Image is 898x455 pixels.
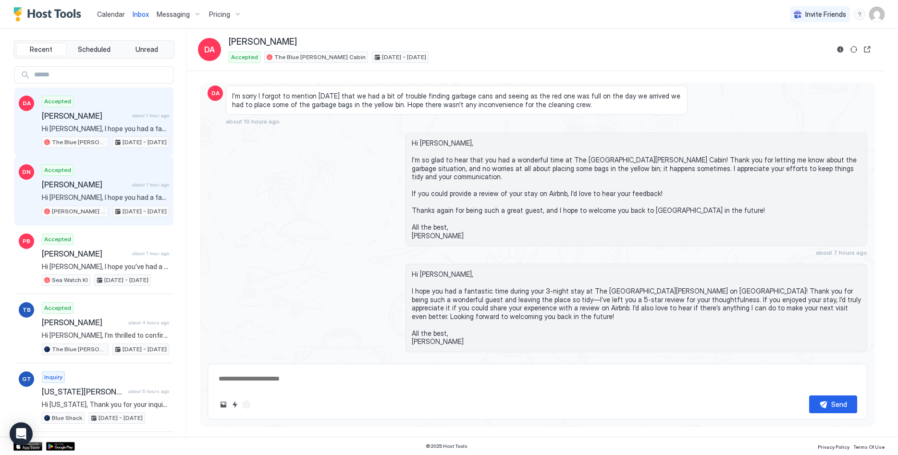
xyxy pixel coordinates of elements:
[231,53,258,61] span: Accepted
[135,45,158,54] span: Unread
[46,442,75,451] a: Google Play Store
[44,235,71,244] span: Accepted
[52,414,82,422] span: Blue Shack
[42,400,169,409] span: Hi [US_STATE], Thank you for your inquiry. Unfortunately, Blue Shack is completely booked out fro...
[42,180,128,189] span: [PERSON_NAME]
[97,9,125,19] a: Calendar
[123,138,167,147] span: [DATE] - [DATE]
[42,262,169,271] span: Hi [PERSON_NAME], I hope you’ve had a wonderful stay at [GEOGRAPHIC_DATA] KI on [GEOGRAPHIC_DATA]...
[22,168,31,176] span: DN
[229,399,241,410] button: Quick reply
[23,306,31,314] span: TB
[382,53,426,61] span: [DATE] - [DATE]
[52,207,106,216] span: [PERSON_NAME] Lookout
[132,112,169,119] span: about 1 hour ago
[52,345,106,354] span: The Blue [PERSON_NAME] Cabin
[52,276,88,284] span: Sea Watch KI
[97,10,125,18] span: Calendar
[132,182,169,188] span: about 1 hour ago
[232,92,681,109] span: I’m sorry I forgot to mention [DATE] that we had a bit of trouble finding garbage cans and seeing...
[869,7,885,22] div: User profile
[42,111,128,121] span: [PERSON_NAME]
[816,249,867,256] span: about 7 hours ago
[204,44,215,55] span: DA
[13,7,86,22] a: Host Tools Logo
[229,37,297,48] span: [PERSON_NAME]
[42,193,169,202] span: Hi [PERSON_NAME], I hope you had a fantastic time during your 4-night stay at [GEOGRAPHIC_DATA] o...
[13,40,174,59] div: tab-group
[274,53,366,61] span: The Blue [PERSON_NAME] Cabin
[226,118,280,125] span: about 10 hours ago
[42,249,128,258] span: [PERSON_NAME]
[133,9,149,19] a: Inbox
[13,442,42,451] a: App Store
[52,138,106,147] span: The Blue [PERSON_NAME] Cabin
[809,395,857,413] button: Send
[123,207,167,216] span: [DATE] - [DATE]
[78,45,111,54] span: Scheduled
[104,276,148,284] span: [DATE] - [DATE]
[853,444,885,450] span: Terms Of Use
[10,422,33,445] div: Open Intercom Messenger
[16,43,67,56] button: Recent
[23,237,30,246] span: PB
[128,388,169,394] span: about 5 hours ago
[218,399,229,410] button: Upload image
[42,124,169,133] span: Hi [PERSON_NAME], I hope you had a fantastic time during your 3-night stay at The [GEOGRAPHIC_DAT...
[23,99,31,108] span: DA
[42,387,124,396] span: [US_STATE][PERSON_NAME]
[831,399,847,409] div: Send
[209,10,230,19] span: Pricing
[853,441,885,451] a: Terms Of Use
[821,355,867,362] span: about 1 hour ago
[98,414,143,422] span: [DATE] - [DATE]
[818,444,849,450] span: Privacy Policy
[848,44,860,55] button: Sync reservation
[211,89,220,98] span: DA
[44,373,62,381] span: Inquiry
[69,43,120,56] button: Scheduled
[30,67,173,83] input: Input Field
[818,441,849,451] a: Privacy Policy
[128,320,169,326] span: about 4 hours ago
[42,318,124,327] span: [PERSON_NAME]
[835,44,846,55] button: Reservation information
[412,270,861,346] span: Hi [PERSON_NAME], I hope you had a fantastic time during your 3-night stay at The [GEOGRAPHIC_DAT...
[426,443,467,449] span: © 2025 Host Tools
[44,166,71,174] span: Accepted
[44,97,71,106] span: Accepted
[805,10,846,19] span: Invite Friends
[121,43,172,56] button: Unread
[44,304,71,312] span: Accepted
[854,9,865,20] div: menu
[861,44,873,55] button: Open reservation
[133,10,149,18] span: Inbox
[42,331,169,340] span: Hi [PERSON_NAME], I’m thrilled to confirm your booking at The [GEOGRAPHIC_DATA][PERSON_NAME] on [...
[30,45,52,54] span: Recent
[22,375,31,383] span: GT
[132,250,169,257] span: about 1 hour ago
[412,139,861,240] span: Hi [PERSON_NAME], I’m so glad to hear that you had a wonderful time at The [GEOGRAPHIC_DATA][PERS...
[123,345,167,354] span: [DATE] - [DATE]
[157,10,190,19] span: Messaging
